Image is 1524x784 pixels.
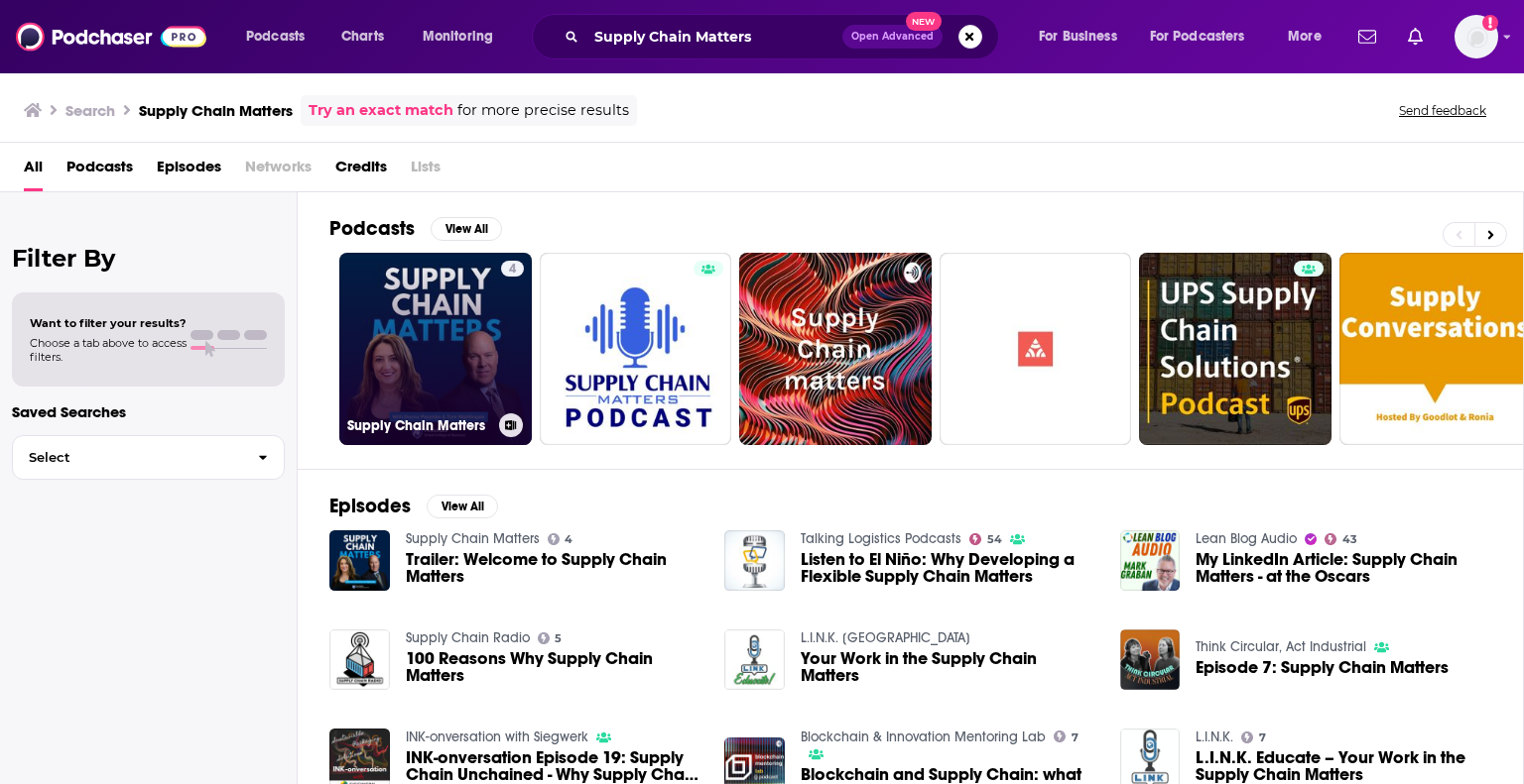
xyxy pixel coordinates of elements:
button: open menu [1274,21,1346,53]
svg: Add a profile image [1482,15,1498,31]
a: 4 [548,533,573,545]
span: Select [13,451,242,464]
h3: Search [65,101,115,120]
button: Send feedback [1393,102,1492,119]
a: Credits [335,151,387,191]
a: Think Circular, Act Industrial [1196,638,1366,655]
span: More [1288,23,1322,51]
img: Listen to El Niño: Why Developing a Flexible Supply Chain Matters [724,530,785,591]
img: Podchaser - Follow, Share and Rate Podcasts [16,18,206,56]
a: Show notifications dropdown [1350,20,1384,54]
a: Blockchain & Innovation Mentoring Lab [801,728,1046,745]
img: Episode 7: Supply Chain Matters [1120,629,1181,690]
span: 7 [1259,733,1266,742]
h2: Podcasts [329,216,415,241]
button: Show profile menu [1455,15,1498,58]
span: For Podcasters [1150,23,1245,51]
a: EpisodesView All [329,494,498,518]
img: 100 Reasons Why Supply Chain Matters [329,629,390,690]
a: L.I.N.K. Educate – Your Work in the Supply Chain Matters [1196,749,1491,783]
div: Search podcasts, credits, & more... [551,14,1018,59]
img: User Profile [1455,15,1498,58]
img: Trailer: Welcome to Supply Chain Matters [329,530,390,591]
h3: Supply Chain Matters [139,101,293,120]
img: My LinkedIn Article: Supply Chain Matters - at the Oscars [1120,530,1181,591]
span: for more precise results [457,99,629,122]
h2: Episodes [329,494,411,518]
span: 7 [1072,733,1079,742]
span: Lists [411,151,441,191]
span: Networks [245,151,312,191]
h2: Filter By [12,244,285,273]
button: open menu [409,21,519,53]
a: 54 [969,533,1002,545]
a: 4Supply Chain Matters [339,253,532,445]
input: Search podcasts, credits, & more... [586,21,842,53]
a: Supply Chain Radio [406,629,530,646]
a: Try an exact match [309,99,453,122]
span: 5 [555,634,562,643]
span: Podcasts [246,23,305,51]
a: Charts [328,21,396,53]
button: View All [427,495,498,518]
a: L.I.N.K. [1196,728,1233,745]
button: open menu [1025,21,1142,53]
h3: Supply Chain Matters [347,417,491,434]
a: 4 [501,261,524,277]
span: 54 [987,535,1002,544]
a: 7 [1054,730,1079,742]
span: New [906,12,942,31]
a: Podcasts [66,151,133,191]
a: PodcastsView All [329,216,502,241]
span: 4 [509,260,516,280]
button: open menu [232,21,330,53]
span: Logged in as patiencebaldacci [1455,15,1498,58]
a: 7 [1241,731,1266,743]
span: Want to filter your results? [30,316,187,330]
a: 43 [1325,533,1357,545]
img: Your Work in the Supply Chain Matters [724,629,785,690]
a: INK-onversation Episode 19: Supply Chain Unchained - Why Supply Chain Transparency Matters [406,749,701,783]
a: Episode 7: Supply Chain Matters [1196,659,1449,676]
a: Show notifications dropdown [1400,20,1431,54]
p: Saved Searches [12,402,285,421]
a: 100 Reasons Why Supply Chain Matters [406,650,701,684]
span: For Business [1039,23,1117,51]
button: open menu [1137,21,1274,53]
a: Your Work in the Supply Chain Matters [801,650,1096,684]
span: Charts [341,23,384,51]
a: Talking Logistics Podcasts [801,530,961,547]
span: 4 [565,535,572,544]
span: Monitoring [423,23,493,51]
a: Trailer: Welcome to Supply Chain Matters [406,551,701,585]
a: All [24,151,43,191]
a: 5 [538,632,563,644]
button: Open AdvancedNew [842,25,943,49]
a: Supply Chain Matters [406,530,540,547]
a: Listen to El Niño: Why Developing a Flexible Supply Chain Matters [801,551,1096,585]
a: Lean Blog Audio [1196,530,1297,547]
span: Choose a tab above to access filters. [30,336,187,364]
span: My LinkedIn Article: Supply Chain Matters - at the Oscars [1196,551,1491,585]
a: Episodes [157,151,221,191]
span: Open Advanced [851,32,934,42]
button: Select [12,435,285,480]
